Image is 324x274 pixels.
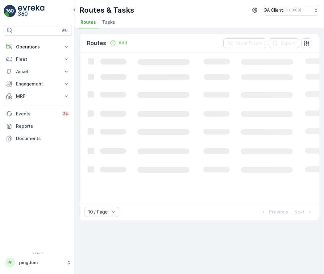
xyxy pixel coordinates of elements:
img: logo_light-DOdMpM7g.png [18,5,44,17]
span: v 1.47.3 [4,251,72,255]
span: Routes [81,19,96,25]
p: QA Client [264,7,283,13]
p: Export [281,40,295,46]
button: MRF [4,90,72,102]
p: Add [118,40,127,46]
p: 34 [63,111,68,116]
a: Documents [4,132,72,145]
span: Tasks [102,19,115,25]
button: QA Client(+03:00) [264,5,319,15]
button: Previous [260,208,289,216]
p: Operations [16,44,60,50]
button: Operations [4,41,72,53]
p: ⌘B [61,28,68,33]
p: MRF [16,93,60,99]
p: Previous [269,209,288,215]
p: Engagement [16,81,60,87]
p: ( +03:00 ) [285,8,301,13]
a: Events34 [4,108,72,120]
p: Reports [16,123,69,129]
button: Engagement [4,78,72,90]
button: Export [269,38,299,48]
p: Asset [16,68,60,75]
button: Fleet [4,53,72,65]
p: Routes [87,39,106,48]
p: Events [16,111,58,117]
button: Clear Filters [223,38,266,48]
a: Reports [4,120,72,132]
button: PPpingdom [4,256,72,269]
button: Add [107,39,130,47]
p: Routes & Tasks [79,5,134,15]
button: Next [294,208,314,216]
p: pingdom [19,259,63,266]
p: Clear Filters [236,40,263,46]
p: Next [294,209,305,215]
div: PP [5,258,15,268]
img: logo [4,5,16,17]
p: Fleet [16,56,60,62]
p: Documents [16,135,69,142]
button: Asset [4,65,72,78]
